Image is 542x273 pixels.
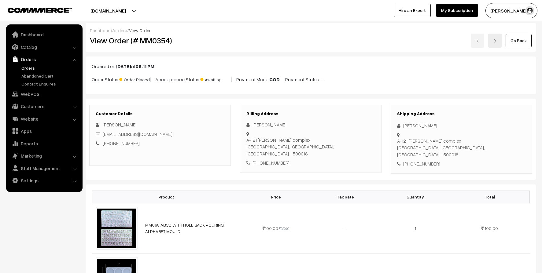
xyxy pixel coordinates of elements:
a: MM068 ABCD WITH HOLE BACK POURING ALPHABET MOULD [145,222,224,234]
a: orders [114,28,127,33]
th: Price [241,191,311,203]
div: A-121 [PERSON_NAME] complex [GEOGRAPHIC_DATA], [GEOGRAPHIC_DATA], [GEOGRAPHIC_DATA] - 500018 [397,137,526,158]
div: [PERSON_NAME] [246,121,375,128]
th: Quantity [380,191,450,203]
a: [PHONE_NUMBER] [103,140,140,146]
b: [DATE] [116,63,131,69]
div: / / [90,27,532,34]
b: COD [269,76,280,82]
a: Abandoned Cart [20,73,80,79]
a: Settings [8,175,80,186]
a: Reports [8,138,80,149]
a: Apps [8,126,80,136]
a: Dashboard [8,29,80,40]
a: Marketing [8,150,80,161]
a: Staff Management [8,163,80,174]
span: View Order [129,28,151,33]
p: Order Status: | Accceptance Status: | Payment Mode: | Payment Status: - [92,75,530,83]
h3: Billing Address [246,111,375,116]
b: 06:11 PM [135,63,154,69]
p: Ordered on at [92,63,530,70]
a: WebPOS [8,89,80,100]
th: Total [450,191,529,203]
strike: 220.00 [279,227,289,231]
td: - [311,203,380,253]
div: [PHONE_NUMBER] [246,159,375,166]
th: Tax Rate [311,191,380,203]
img: user [525,6,534,15]
a: COMMMERCE [8,6,61,13]
a: [EMAIL_ADDRESS][DOMAIN_NAME] [103,131,172,137]
span: 100.00 [485,226,498,231]
h3: Customer Details [96,111,224,116]
a: Orders [20,65,80,71]
a: Hire an Expert [394,4,431,17]
span: 1 [415,226,416,231]
span: Awaiting [200,75,231,83]
img: 1701255721516-794111181.png [96,207,138,249]
img: COMMMERCE [8,8,72,13]
button: [DOMAIN_NAME] [69,3,147,18]
a: Orders [8,54,80,65]
button: [PERSON_NAME]… [485,3,537,18]
h2: View Order (# MM0354) [90,36,231,45]
span: 100.00 [263,226,278,231]
th: Product [92,191,241,203]
a: Catalog [8,42,80,53]
span: Order Placed [119,75,150,83]
a: Customers [8,101,80,112]
div: [PERSON_NAME] [397,122,526,129]
div: A-121 [PERSON_NAME] complex [GEOGRAPHIC_DATA], [GEOGRAPHIC_DATA], [GEOGRAPHIC_DATA] - 500018 [246,136,375,157]
a: Go Back [506,34,532,47]
h3: Shipping Address [397,111,526,116]
a: Contact Enquires [20,81,80,87]
img: right-arrow.png [493,39,497,43]
span: [PERSON_NAME] [103,122,137,127]
div: [PHONE_NUMBER] [397,160,526,167]
a: Dashboard [90,28,112,33]
a: My Subscription [436,4,478,17]
a: Website [8,113,80,124]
